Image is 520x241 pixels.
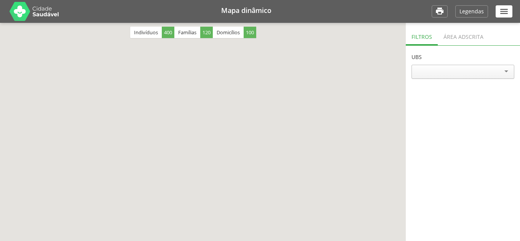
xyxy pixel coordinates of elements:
span: 100 [244,27,256,38]
span: 120 [200,27,213,38]
h1: Mapa dinâmico [69,7,424,14]
p: Legendas [459,9,484,14]
header: UBS [412,46,514,65]
div: Filtros [406,27,438,45]
div: Área adscrita [438,27,489,45]
div: Indivíduos Famílias Domicílios [130,27,256,38]
i:  [499,6,509,16]
i: Imprimir [435,6,444,16]
span: 400 [162,27,174,38]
